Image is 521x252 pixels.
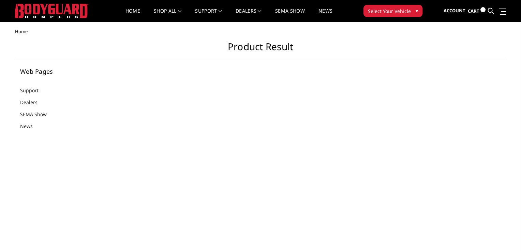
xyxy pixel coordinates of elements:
[15,4,88,18] img: BODYGUARD BUMPERS
[444,2,465,20] a: Account
[363,5,422,17] button: Select Your Vehicle
[416,7,418,14] span: ▾
[20,87,47,94] a: Support
[15,28,28,34] span: Home
[20,68,103,74] h5: Web Pages
[20,123,41,130] a: News
[368,8,411,15] span: Select Your Vehicle
[444,8,465,14] span: Account
[15,41,506,58] h1: Product Result
[468,2,486,20] a: Cart
[125,9,140,22] a: Home
[468,8,479,14] span: Cart
[20,111,55,118] a: SEMA Show
[154,9,181,22] a: shop all
[20,99,46,106] a: Dealers
[318,9,332,22] a: News
[236,9,262,22] a: Dealers
[195,9,222,22] a: Support
[275,9,305,22] a: SEMA Show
